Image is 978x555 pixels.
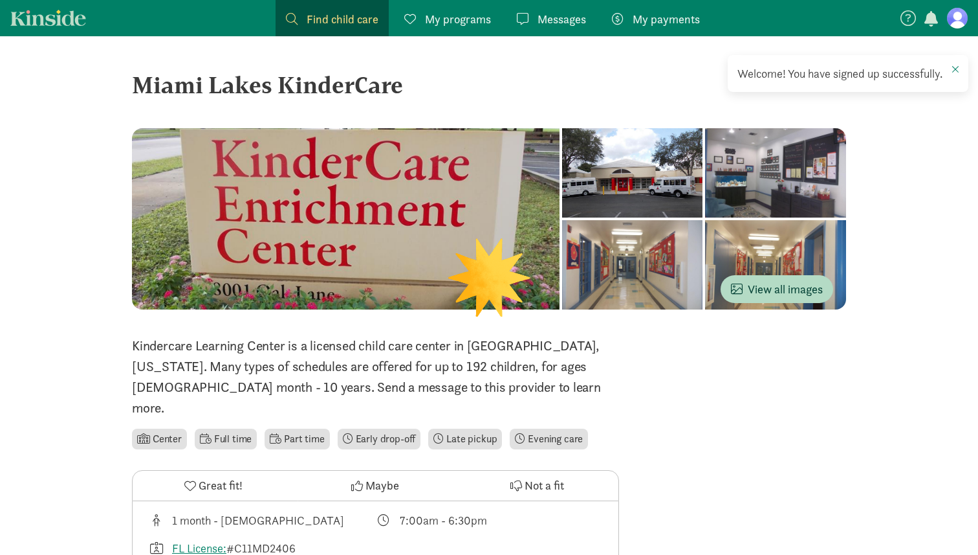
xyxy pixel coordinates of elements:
span: My payments [633,10,700,28]
button: View all images [721,275,833,303]
span: Great fit! [199,477,243,494]
span: View all images [731,280,823,298]
button: Not a fit [457,471,618,501]
div: 1 month - [DEMOGRAPHIC_DATA] [172,512,344,529]
span: Find child care [307,10,378,28]
button: Maybe [294,471,456,501]
span: My programs [425,10,491,28]
span: Messages [538,10,586,28]
li: Early drop-off [338,429,421,449]
li: Part time [265,429,329,449]
li: Center [132,429,187,449]
li: Evening care [510,429,588,449]
div: Age range for children that this provider cares for [148,512,376,529]
div: Class schedule [376,512,603,529]
li: Late pickup [428,429,502,449]
button: Great fit! [133,471,294,501]
li: Full time [195,429,257,449]
a: Kinside [10,10,86,26]
div: Welcome! You have signed up successfully. [737,65,959,82]
p: Kindercare Learning Center is a licensed child care center in [GEOGRAPHIC_DATA], [US_STATE]. Many... [132,335,619,418]
div: 7:00am - 6:30pm [400,512,487,529]
span: Not a fit [525,477,564,494]
span: Maybe [365,477,399,494]
div: Miami Lakes KinderCare [132,67,846,102]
